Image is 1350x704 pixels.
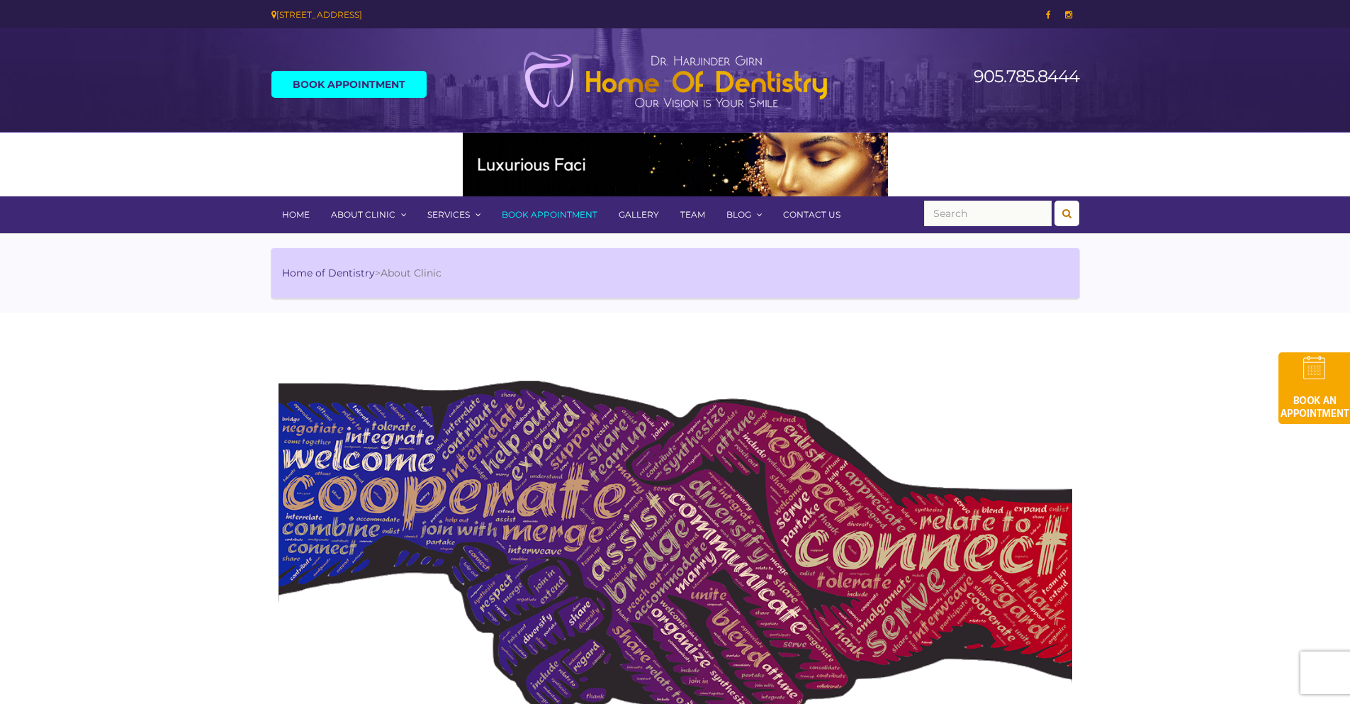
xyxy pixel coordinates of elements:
div: [STREET_ADDRESS] [271,7,665,22]
img: Medspa-Banner-Virtual-Consultation-2-1.gif [463,133,888,196]
a: Home of Dentistry [282,267,375,279]
a: Home [271,196,320,233]
input: Search [924,201,1052,226]
a: Team [670,196,716,233]
a: Blog [716,196,772,233]
a: About Clinic [320,196,417,233]
a: Gallery [608,196,670,233]
a: 905.785.8444 [974,66,1079,86]
a: Services [417,196,491,233]
img: Home of Dentistry [516,51,835,109]
a: Book Appointment [491,196,608,233]
span: About Clinic [381,267,441,279]
a: Contact Us [772,196,851,233]
img: book-an-appointment-hod-gld.png [1278,352,1350,424]
a: Book Appointment [271,71,427,98]
li: > [282,266,441,281]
